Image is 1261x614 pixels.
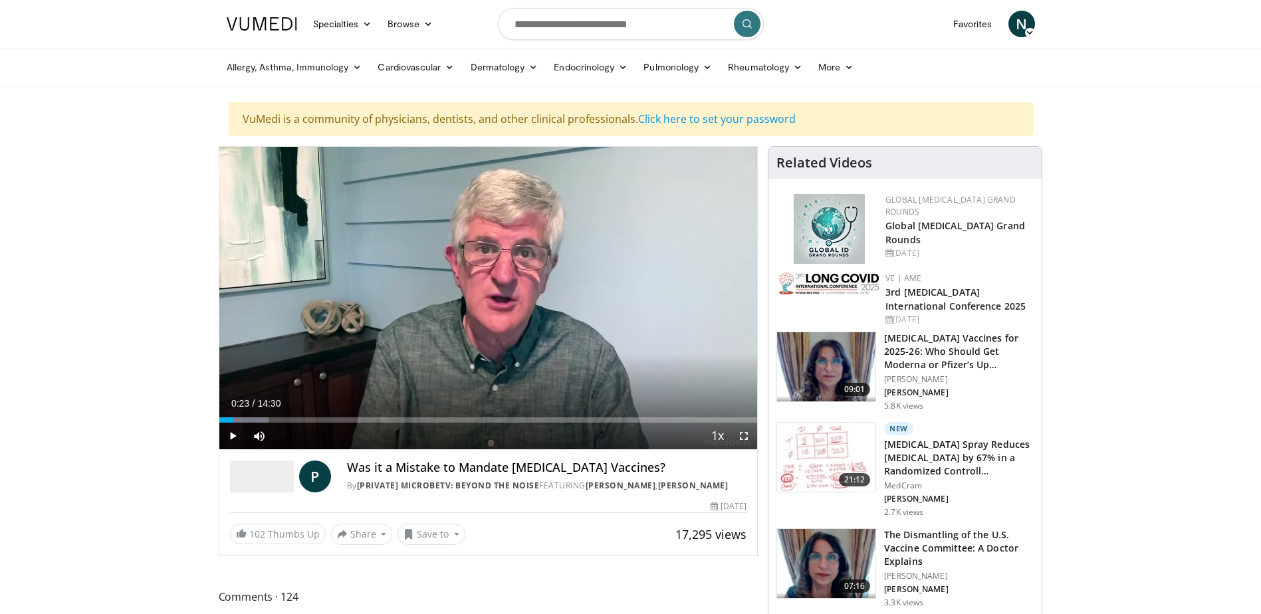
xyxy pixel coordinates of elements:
[777,332,875,401] img: 4e370bb1-17f0-4657-a42f-9b995da70d2f.png.150x105_q85_crop-smart_upscale.png
[219,588,758,605] span: Comments 124
[253,398,255,409] span: /
[711,500,746,512] div: [DATE]
[885,219,1025,246] a: Global [MEDICAL_DATA] Grand Rounds
[884,597,923,608] p: 3.3K views
[884,401,923,411] p: 5.8K views
[885,314,1031,326] div: [DATE]
[885,194,1016,217] a: Global [MEDICAL_DATA] Grand Rounds
[945,11,1000,37] a: Favorites
[331,524,393,545] button: Share
[305,11,380,37] a: Specialties
[675,526,746,542] span: 17,295 views
[884,387,1034,398] p: [PERSON_NAME]
[638,112,796,126] a: Click here to set your password
[884,507,923,518] p: 2.7K views
[299,460,331,492] a: P
[776,528,1034,608] a: 07:16 The Dismantling of the U.S. Vaccine Committee: A Doctor Explains [PERSON_NAME] [PERSON_NAME...
[720,54,810,80] a: Rheumatology
[546,54,635,80] a: Endocrinology
[219,147,758,450] video-js: Video Player
[229,102,1033,136] div: VuMedi is a community of physicians, dentists, and other clinical professionals.
[884,584,1034,595] p: [PERSON_NAME]
[249,528,265,540] span: 102
[704,423,731,449] button: Playback Rate
[884,494,1034,504] p: [PERSON_NAME]
[231,398,249,409] span: 0:23
[776,155,872,171] h4: Related Videos
[885,272,921,284] a: VE | AME
[731,423,757,449] button: Fullscreen
[794,194,865,264] img: e456a1d5-25c5-46f9-913a-7a343587d2a7.png.150x105_q85_autocrop_double_scale_upscale_version-0.2.png
[257,398,281,409] span: 14:30
[810,54,861,80] a: More
[586,480,656,491] a: [PERSON_NAME]
[1008,11,1035,37] a: N
[219,417,758,423] div: Progress Bar
[884,571,1034,581] p: [PERSON_NAME]
[230,524,326,544] a: 102 Thumbs Up
[246,423,273,449] button: Mute
[839,383,871,396] span: 09:01
[370,54,462,80] a: Cardiovascular
[347,480,747,492] div: By FEATURING ,
[776,332,1034,411] a: 09:01 [MEDICAL_DATA] Vaccines for 2025-26: Who Should Get Moderna or Pfizer’s Up… [PERSON_NAME] [...
[658,480,729,491] a: [PERSON_NAME]
[227,17,297,31] img: VuMedi Logo
[884,422,913,435] p: New
[776,422,1034,518] a: 21:12 New [MEDICAL_DATA] Spray Reduces [MEDICAL_DATA] by 67% in a Randomized Controll… MedCram [P...
[357,480,540,491] a: [PRIVATE] MicrobeTV: Beyond the Noise
[884,528,1034,568] h3: The Dismantling of the U.S. Vaccine Committee: A Doctor Explains
[884,374,1034,385] p: [PERSON_NAME]
[839,473,871,486] span: 21:12
[498,8,764,40] input: Search topics, interventions
[463,54,546,80] a: Dermatology
[884,332,1034,371] h3: [MEDICAL_DATA] Vaccines for 2025-26: Who Should Get Moderna or Pfizer’s Up…
[398,524,465,545] button: Save to
[839,579,871,593] span: 07:16
[884,480,1034,491] p: MedCram
[380,11,441,37] a: Browse
[777,529,875,598] img: 2f1694d0-efcf-4286-8bef-bfc8115e1861.png.150x105_q85_crop-smart_upscale.png
[347,460,747,475] h4: Was it a Mistake to Mandate [MEDICAL_DATA] Vaccines?
[885,286,1026,312] a: 3rd [MEDICAL_DATA] International Conference 2025
[230,460,294,492] img: [PRIVATE] MicrobeTV: Beyond the Noise
[219,423,246,449] button: Play
[635,54,720,80] a: Pulmonology
[885,247,1031,259] div: [DATE]
[219,54,370,80] a: Allergy, Asthma, Immunology
[884,438,1034,478] h3: [MEDICAL_DATA] Spray Reduces [MEDICAL_DATA] by 67% in a Randomized Controll…
[777,423,875,492] img: 500bc2c6-15b5-4613-8fa2-08603c32877b.150x105_q85_crop-smart_upscale.jpg
[779,272,879,294] img: a2792a71-925c-4fc2-b8ef-8d1b21aec2f7.png.150x105_q85_autocrop_double_scale_upscale_version-0.2.jpg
